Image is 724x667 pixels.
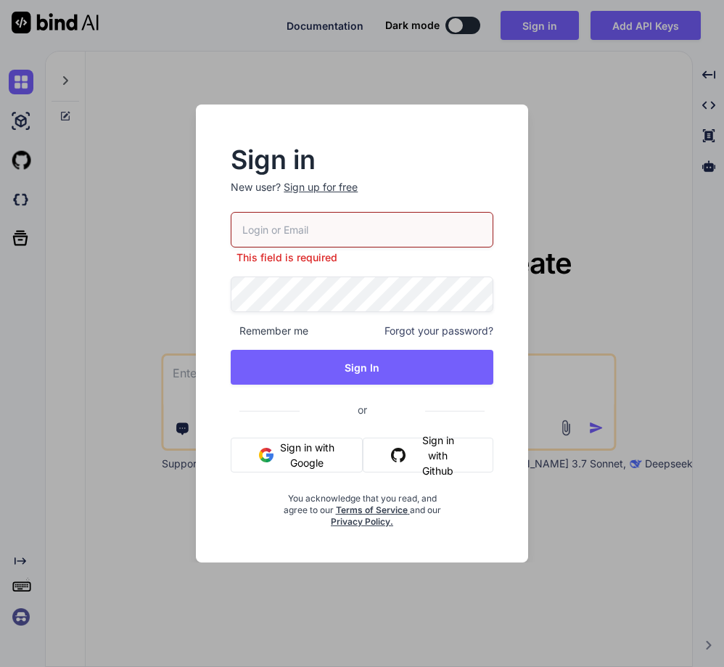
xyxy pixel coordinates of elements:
[275,484,450,528] div: You acknowledge that you read, and agree to our and our
[231,180,493,212] p: New user?
[363,438,493,472] button: Sign in with Github
[231,438,363,472] button: Sign in with Google
[231,350,493,385] button: Sign In
[384,324,493,338] span: Forgot your password?
[259,448,273,462] img: google
[300,392,425,427] span: or
[231,148,493,171] h2: Sign in
[231,250,493,265] p: This field is required
[231,324,308,338] span: Remember me
[284,180,358,195] div: Sign up for free
[391,448,406,462] img: github
[231,212,493,247] input: Login or Email
[331,516,393,527] a: Privacy Policy.
[336,504,410,515] a: Terms of Service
